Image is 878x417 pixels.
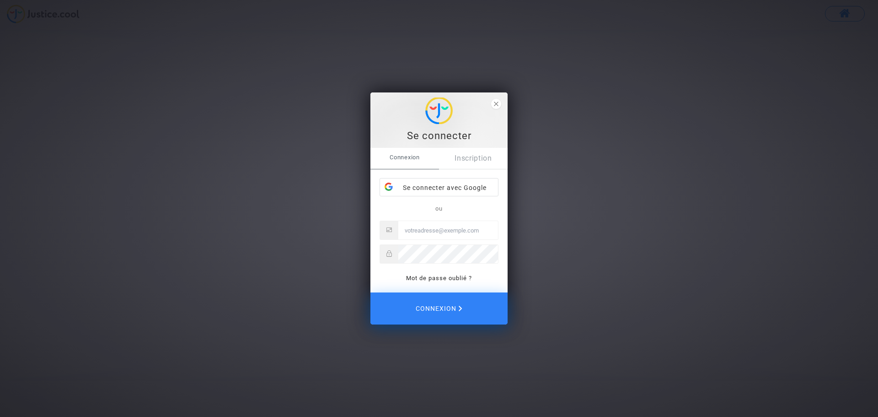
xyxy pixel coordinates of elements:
a: Mot de passe oublié ? [406,275,472,282]
input: Email [398,221,498,239]
input: Password [398,245,498,263]
span: Connexion [370,148,439,167]
div: Se connecter [375,129,503,143]
button: Connexion [370,292,508,325]
span: ou [435,205,443,212]
a: Inscription [439,148,508,169]
span: Connexion [416,299,462,318]
div: Se connecter avec Google [380,179,498,197]
span: close [491,99,501,109]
